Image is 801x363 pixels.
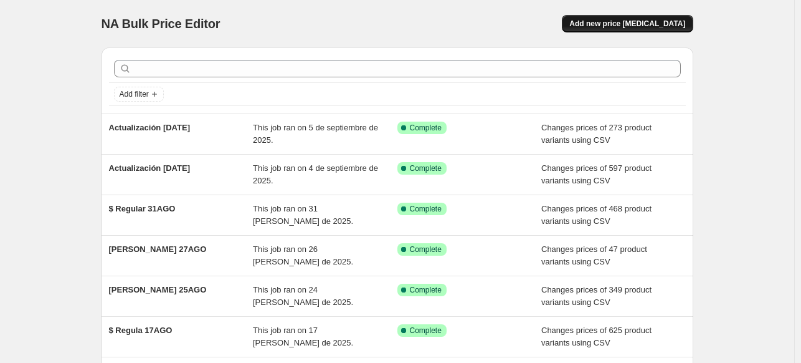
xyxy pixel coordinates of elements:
[253,244,353,266] span: This job ran on 26 [PERSON_NAME] de 2025.
[541,163,652,185] span: Changes prices of 597 product variants using CSV
[541,123,652,145] span: Changes prices of 273 product variants using CSV
[541,326,652,347] span: Changes prices of 625 product variants using CSV
[109,244,207,254] span: [PERSON_NAME] 27AGO
[253,204,353,226] span: This job ran on 31 [PERSON_NAME] de 2025.
[109,326,173,335] span: $ Regula 17AGO
[120,89,149,99] span: Add filter
[410,123,442,133] span: Complete
[410,285,442,295] span: Complete
[253,123,378,145] span: This job ran on 5 de septiembre de 2025.
[410,326,442,336] span: Complete
[562,15,693,32] button: Add new price [MEDICAL_DATA]
[102,17,220,31] span: NA Bulk Price Editor
[541,204,652,226] span: Changes prices of 468 product variants using CSV
[114,87,164,102] button: Add filter
[253,163,378,185] span: This job ran on 4 de septiembre de 2025.
[410,204,442,214] span: Complete
[541,244,647,266] span: Changes prices of 47 product variants using CSV
[410,163,442,173] span: Complete
[253,326,353,347] span: This job ran on 17 [PERSON_NAME] de 2025.
[109,163,191,173] span: Actualización [DATE]
[410,244,442,254] span: Complete
[253,285,353,307] span: This job ran on 24 [PERSON_NAME] de 2025.
[569,19,685,29] span: Add new price [MEDICAL_DATA]
[109,204,176,213] span: $ Regular 31AGO
[109,285,207,294] span: [PERSON_NAME] 25AGO
[541,285,652,307] span: Changes prices of 349 product variants using CSV
[109,123,191,132] span: Actualización [DATE]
